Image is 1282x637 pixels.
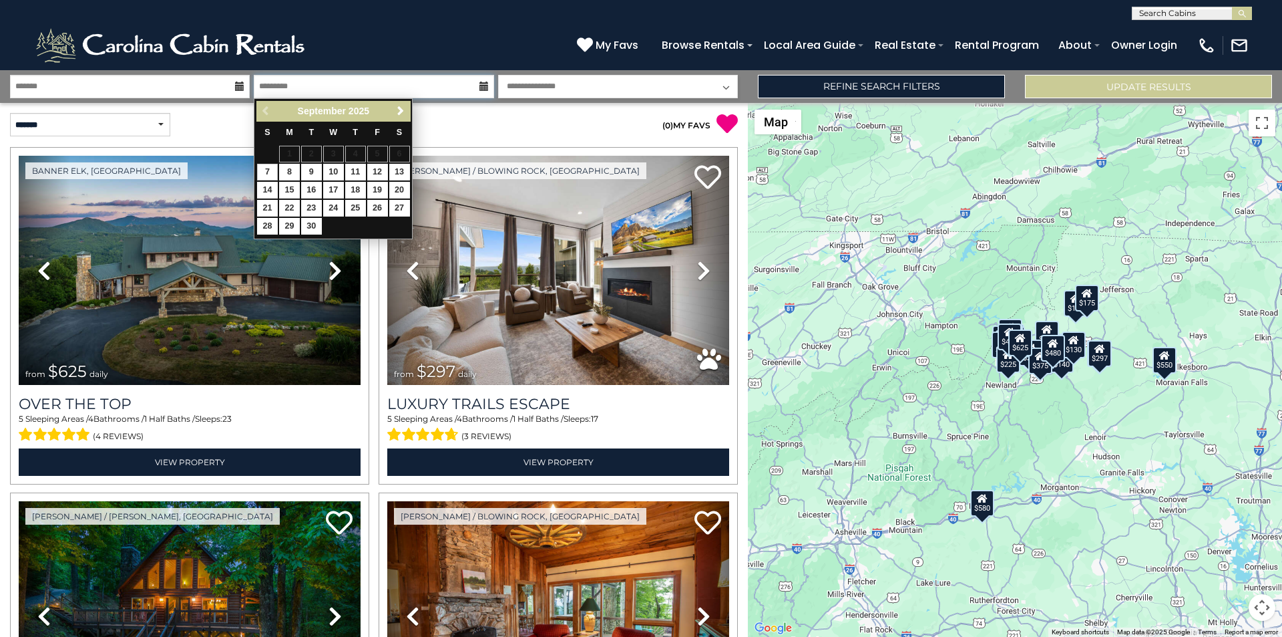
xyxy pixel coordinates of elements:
[309,128,314,137] span: Tuesday
[948,33,1046,57] a: Rental Program
[349,106,369,116] span: 2025
[1152,346,1177,373] div: $550
[1050,346,1074,372] div: $140
[279,164,300,180] a: 8
[387,413,729,445] div: Sleeping Areas / Bathrooms / Sleeps:
[25,369,45,379] span: from
[353,128,358,137] span: Thursday
[367,182,388,199] a: 19
[1008,330,1032,356] div: $625
[751,620,795,637] a: Open this area in Google Maps (opens a new window)
[1025,75,1272,98] button: Update Results
[329,128,337,137] span: Wednesday
[998,318,1022,345] div: $125
[1104,33,1184,57] a: Owner Login
[1249,594,1275,621] button: Map camera controls
[264,128,270,137] span: Sunday
[389,182,410,199] a: 20
[513,414,564,424] span: 1 Half Baths /
[417,362,455,381] span: $297
[323,200,344,217] a: 24
[1075,284,1099,311] div: $175
[222,414,232,424] span: 23
[868,33,942,57] a: Real Estate
[665,120,670,130] span: 0
[757,33,862,57] a: Local Area Guide
[19,413,361,445] div: Sleeping Areas / Bathrooms / Sleeps:
[257,182,278,199] a: 14
[33,25,310,66] img: White-1-2.png
[591,414,598,424] span: 17
[751,620,795,637] img: Google
[1062,332,1086,358] div: $130
[279,200,300,217] a: 22
[1225,628,1278,636] a: Report a map error
[395,106,406,116] span: Next
[257,200,278,217] a: 21
[755,110,801,134] button: Change map style
[998,323,1022,350] div: $425
[323,182,344,199] a: 17
[764,115,788,129] span: Map
[375,128,380,137] span: Friday
[458,369,477,379] span: daily
[1052,628,1109,637] button: Keyboard shortcuts
[387,449,729,476] a: View Property
[1117,628,1190,636] span: Map data ©2025 Google
[1035,321,1059,348] div: $349
[257,164,278,180] a: 7
[301,182,322,199] a: 16
[298,106,346,116] span: September
[279,218,300,235] a: 29
[694,164,721,193] a: Add to favorites
[48,362,87,381] span: $625
[694,509,721,538] a: Add to favorites
[19,156,361,385] img: thumbnail_167153549.jpeg
[93,428,144,445] span: (4 reviews)
[367,200,388,217] a: 26
[992,331,1016,358] div: $230
[367,164,388,180] a: 12
[19,449,361,476] a: View Property
[655,33,751,57] a: Browse Rentals
[1198,628,1217,636] a: Terms (opens in new tab)
[279,182,300,199] a: 15
[457,414,462,424] span: 4
[286,128,293,137] span: Monday
[389,164,410,180] a: 13
[19,414,23,424] span: 5
[323,164,344,180] a: 10
[387,414,392,424] span: 5
[1052,33,1098,57] a: About
[1230,36,1249,55] img: mail-regular-white.png
[577,37,642,54] a: My Favs
[758,75,1005,98] a: Refine Search Filters
[301,164,322,180] a: 9
[19,395,361,413] a: Over The Top
[144,414,195,424] span: 1 Half Baths /
[25,162,188,179] a: Banner Elk, [GEOGRAPHIC_DATA]
[301,218,322,235] a: 30
[996,346,1020,373] div: $225
[1041,334,1065,361] div: $480
[345,200,366,217] a: 25
[387,156,729,385] img: thumbnail_168695581.jpeg
[596,37,638,53] span: My Favs
[461,428,511,445] span: (3 reviews)
[1088,340,1112,367] div: $297
[1064,290,1088,317] div: $175
[25,508,280,525] a: [PERSON_NAME] / [PERSON_NAME], [GEOGRAPHIC_DATA]
[392,103,409,120] a: Next
[301,200,322,217] a: 23
[89,369,108,379] span: daily
[662,120,710,130] a: (0)MY FAVS
[345,182,366,199] a: 18
[326,509,353,538] a: Add to favorites
[394,508,646,525] a: [PERSON_NAME] / Blowing Rock, [GEOGRAPHIC_DATA]
[394,162,646,179] a: [PERSON_NAME] / Blowing Rock, [GEOGRAPHIC_DATA]
[1197,36,1216,55] img: phone-regular-white.png
[970,489,994,516] div: $580
[389,200,410,217] a: 27
[257,218,278,235] a: 28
